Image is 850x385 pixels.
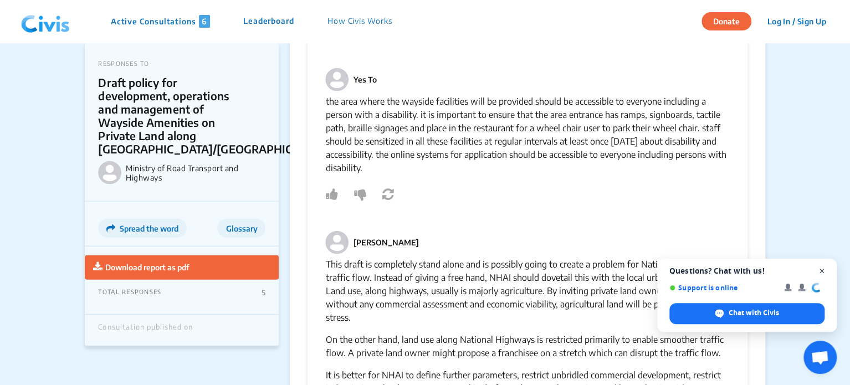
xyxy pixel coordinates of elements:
p: Yes To [353,74,376,86]
p: 5 [262,288,265,297]
img: Ministry of Road Transport and Highways logo [98,161,121,184]
p: Draft policy for development, operations and management of Wayside Amenities on Private Land alon... [98,76,249,156]
button: Download report as pdf [85,255,279,280]
button: Glossary [217,219,265,238]
img: person-default.svg [325,68,349,91]
span: Questions? Chat with us! [669,266,825,275]
p: RESPONSES TO [98,60,265,67]
span: Glossary [226,224,257,233]
span: Chat with Civis [729,308,779,318]
p: On the other hand, land use along National Highways is restricted primarily to enable smoother tr... [325,333,729,360]
p: [PERSON_NAME] [353,237,418,249]
a: Open chat [803,341,837,374]
p: This draft is completely stand alone and is possibly going to create a problem for National Highw... [325,258,729,324]
p: Leaderboard [243,15,294,28]
img: navlogo.png [17,5,74,38]
button: Donate [701,12,751,30]
p: Active Consultations [111,15,210,28]
a: Donate [701,15,760,26]
p: the area where the wayside facilities will be provided should be accessible to everyone including... [325,95,729,174]
span: Download report as pdf [105,263,189,272]
span: Spread the word [120,224,178,233]
button: Log In / Sign Up [760,13,833,30]
p: TOTAL RESPONSES [98,288,161,297]
img: person-default.svg [325,231,349,254]
button: Spread the word [98,219,187,238]
span: Support is online [669,284,776,292]
p: Ministry of Road Transport and Highways [126,163,265,182]
div: Consultation published on [98,323,193,337]
p: How Civis Works [327,15,392,28]
span: Chat with Civis [669,303,825,324]
span: 6 [199,15,210,28]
